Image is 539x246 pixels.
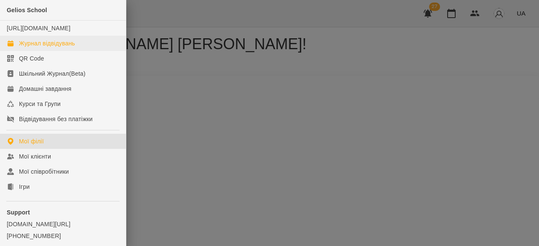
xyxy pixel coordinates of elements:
div: Курси та Групи [19,100,61,108]
div: Мої співробітники [19,167,69,176]
div: Ігри [19,183,29,191]
div: Домашні завдання [19,85,71,93]
a: [URL][DOMAIN_NAME] [7,25,70,32]
div: QR Code [19,54,44,63]
p: Support [7,208,119,217]
div: Відвідування без платіжки [19,115,93,123]
div: Мої філії [19,137,44,145]
div: Мої клієнти [19,152,51,161]
span: Gelios School [7,7,47,13]
a: [PHONE_NUMBER] [7,232,119,240]
div: Журнал відвідувань [19,39,75,48]
div: Шкільний Журнал(Beta) [19,69,85,78]
a: [DOMAIN_NAME][URL] [7,220,119,228]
